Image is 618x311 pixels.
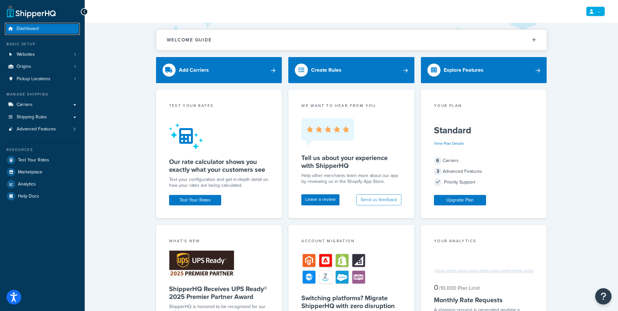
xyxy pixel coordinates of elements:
p: Help other merchants learn more about our app by reviewing us in the Shopify App Store. [301,173,401,185]
span: 6 [434,157,442,165]
div: Test your configuration and get in-depth detail on how your rates are being calculated. [169,177,269,188]
div: Test your rates [169,103,269,110]
div: Your Analytics [434,238,534,245]
h5: Standard [434,125,534,136]
span: Analytics [18,182,36,187]
a: Carriers [5,99,80,111]
h5: Tell us about your experience with ShipperHQ [301,154,401,170]
a: Explore Features [421,57,547,83]
li: Pickup Locations [5,73,80,85]
h5: Our rate calculator shows you exactly what your customers see [169,158,269,173]
a: Test Your Rates [169,195,221,205]
h2: Welcome Guide [167,37,212,42]
a: Shipping Rules [5,111,80,123]
div: What's New [169,238,269,245]
span: Carriers [17,102,33,108]
a: Pickup Locations1 [5,73,80,85]
h5: Monthly Rate Requests [434,296,534,304]
h5: ShipperHQ Receives UPS Ready® 2025 Premier Partner Award [169,285,269,301]
span: 3 [434,168,442,175]
button: Send us feedback [356,194,401,205]
li: Websites [5,49,80,61]
span: Marketplace [18,170,42,175]
span: 1 [74,76,76,82]
a: Marketplace [5,166,80,178]
a: Analytics [5,178,80,190]
span: Help Docs [18,194,39,199]
a: Upgrade Plan [434,195,486,205]
a: Add Carriers [156,57,282,83]
div: Advanced Features [434,167,534,176]
span: Websites [17,52,35,57]
a: Test Your Rates [5,154,80,166]
span: Origins [17,64,31,69]
span: 1 [74,52,76,57]
div: Account Migration [301,238,401,245]
a: Leave a review [301,194,339,205]
span: Dashboard [17,26,39,32]
li: Advanced Features [5,123,80,135]
span: 0 [434,282,438,293]
div: Basic Setup [5,41,80,47]
button: Open Resource Center [595,288,611,304]
span: 3 [73,126,76,132]
a: Help Docs [5,190,80,202]
h5: Switching platforms? Migrate ShipperHQ with zero disruption [301,294,401,310]
li: Origins [5,61,80,73]
a: Origins1 [5,61,80,73]
small: / 10,000 Plan Limit [439,284,480,292]
a: Dashboard [5,23,80,35]
span: Test Your Rates [18,157,49,163]
span: Shipping Rules [17,114,47,120]
div: Carriers [434,156,534,165]
a: View Plan Details [434,141,464,146]
div: Add Carriers [179,66,209,75]
span: Pickup Locations [17,76,50,82]
div: Resources [5,147,80,153]
span: 1 [74,64,76,69]
div: Explore Features [444,66,483,75]
span: Advanced Features [17,126,56,132]
div: Your Plan [434,103,534,110]
a: Websites1 [5,49,80,61]
div: Create Rules [311,66,341,75]
button: Welcome Guide [156,30,547,50]
div: Manage Shipping [5,92,80,97]
a: Create Rules [288,57,414,83]
p: we want to hear from you [301,103,401,109]
a: Advanced Features3 [5,123,80,135]
div: Priority Support [434,178,534,187]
